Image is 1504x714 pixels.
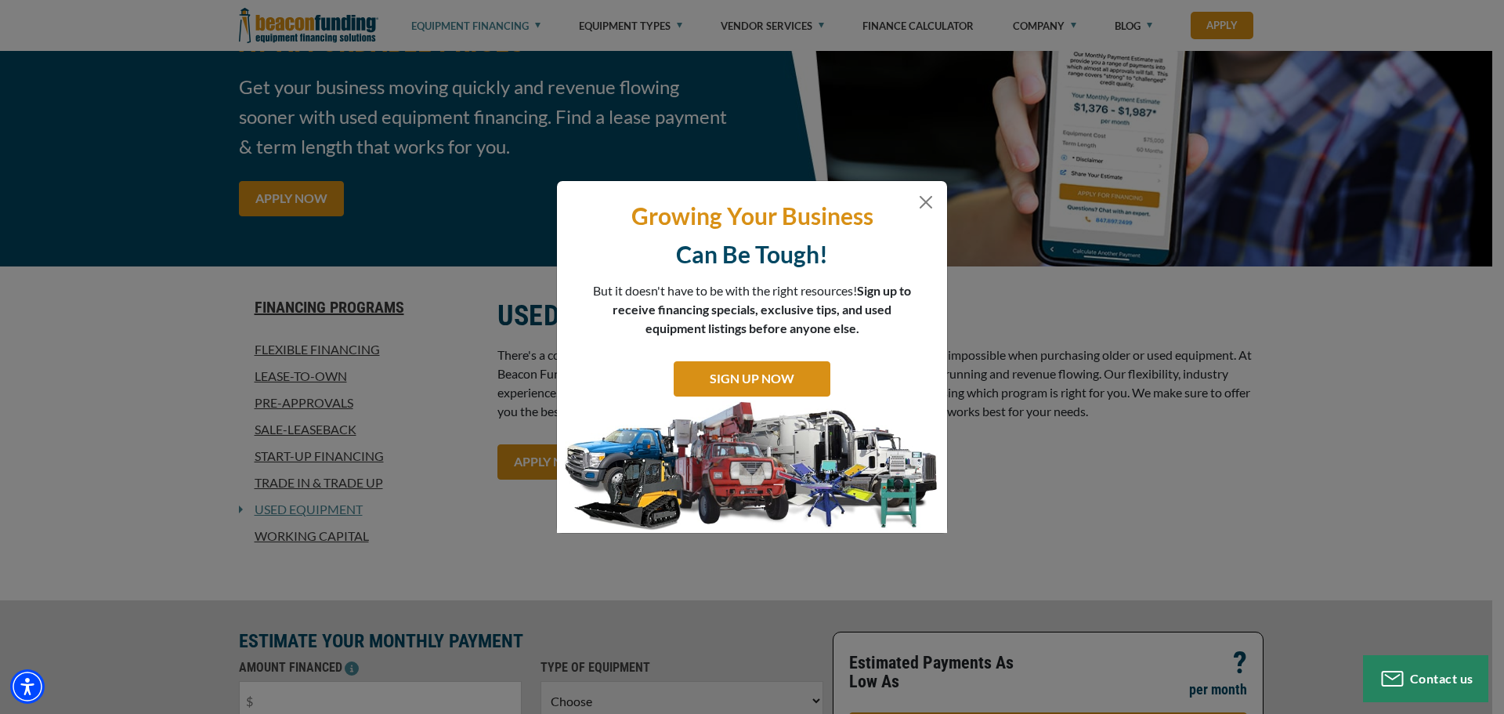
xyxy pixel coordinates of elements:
[916,193,935,212] button: Close
[10,669,45,704] div: Accessibility Menu
[569,201,935,231] p: Growing Your Business
[1363,655,1488,702] button: Contact us
[613,283,911,335] span: Sign up to receive financing specials, exclusive tips, and used equipment listings before anyone ...
[592,281,912,338] p: But it doesn't have to be with the right resources!
[569,239,935,270] p: Can Be Tough!
[557,400,947,534] img: subscribe-modal.jpg
[1410,671,1473,686] span: Contact us
[674,361,830,397] a: SIGN UP NOW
